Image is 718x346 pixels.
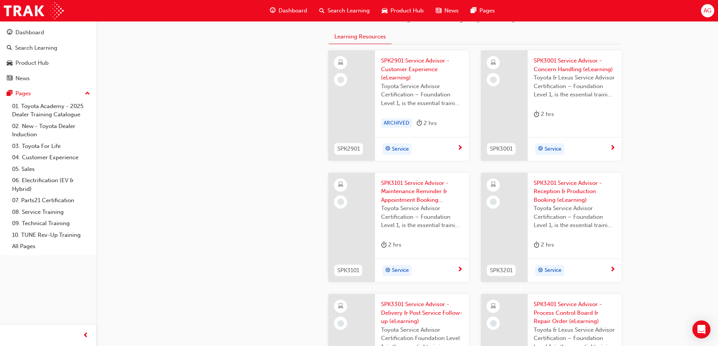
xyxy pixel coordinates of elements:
span: learningResourceType_ELEARNING-icon [338,58,343,68]
div: 2 hrs [416,118,437,128]
span: Toyota Service Advisor Certification – Foundation Level 1, is the essential training course for a... [381,82,463,108]
img: Trak [4,2,64,19]
span: Service [545,145,562,154]
span: target-icon [538,266,543,276]
span: news-icon [436,6,441,15]
a: 04. Customer Experience [9,152,93,163]
span: target-icon [385,144,390,154]
span: target-icon [538,144,543,154]
span: SPK3101 Service Advisor - Maintenance Reminder & Appointment Booking (eLearning) [381,179,463,204]
span: Service [545,266,562,275]
span: Service [392,145,409,154]
span: SPK3001 [490,145,513,153]
span: car-icon [7,60,12,67]
a: SPK3201SPK3201 Service Advisor - Reception & Production Booking (eLearning)Toyota Service Advisor... [481,173,622,282]
span: search-icon [7,45,12,52]
div: ARCHIVED [381,118,412,128]
div: Open Intercom Messenger [692,320,710,338]
span: learningRecordVerb_NONE-icon [337,198,344,205]
span: Product Hub [390,6,424,15]
span: target-icon [385,266,390,276]
span: learningRecordVerb_NONE-icon [337,76,344,83]
a: Dashboard [3,26,93,40]
a: All Pages [9,241,93,252]
span: learningResourceType_ELEARNING-icon [338,302,343,311]
a: Search Learning [3,41,93,55]
a: guage-iconDashboard [264,3,313,18]
span: Pages [479,6,495,15]
a: 08. Service Training [9,206,93,218]
a: 01. Toyota Academy - 2025 Dealer Training Catalogue [9,101,93,120]
span: learningResourceType_ELEARNING-icon [491,302,496,311]
a: 09. Technical Training [9,218,93,229]
a: search-iconSearch Learning [313,3,376,18]
span: duration-icon [416,119,422,128]
div: Pages [15,89,31,98]
span: learningRecordVerb_NONE-icon [337,320,344,327]
span: SPK2901 Service Advisor - Customer Experience (eLearning) [381,56,463,82]
button: Learning Resources [329,30,392,44]
a: SPK2901SPK2901 Service Advisor - Customer Experience (eLearning)Toyota Service Advisor Certificat... [328,50,469,161]
button: AG [701,4,714,17]
span: AG [704,6,711,15]
a: Product Hub [3,56,93,70]
span: duration-icon [534,110,539,119]
button: Pages [3,87,93,101]
span: pages-icon [471,6,476,15]
a: 06. Electrification (EV & Hybrid) [9,175,93,195]
span: SPK3401 Service Advisor - Process Control Board & Repair Order (eLearning) [534,300,615,326]
span: next-icon [610,145,615,152]
span: up-icon [85,89,90,99]
div: Search Learning [15,44,57,52]
span: car-icon [382,6,387,15]
span: prev-icon [83,331,89,340]
span: Toyota Service Advisor Certification – Foundation Level 1, is the essential training course for a... [381,204,463,230]
span: learningRecordVerb_NONE-icon [490,76,497,83]
span: SPK3301 Service Advisor - Delivery & Post Service Follow-up (eLearning) [381,300,463,326]
a: pages-iconPages [465,3,501,18]
span: pages-icon [7,90,12,97]
span: You will have the knowledge and skills to be a globally Certified Toyota Service Advisor. [339,16,566,23]
a: news-iconNews [430,3,465,18]
span: SPK3101 [337,266,359,275]
span: duration-icon [381,240,387,250]
a: SPK3001SPK3001 Service Advisor - Concern Handling (eLearning)Toyota & Lexus Service Advisor Certi... [481,50,622,161]
a: car-iconProduct Hub [376,3,430,18]
div: 2 hrs [534,240,554,250]
a: 05. Sales [9,163,93,175]
span: SPK2901 [337,145,360,153]
a: News [3,72,93,85]
span: learningResourceType_ELEARNING-icon [338,180,343,190]
div: 2 hrs [534,110,554,119]
span: next-icon [457,145,463,152]
span: SPK3201 [490,266,513,275]
a: SPK3101SPK3101 Service Advisor - Maintenance Reminder & Appointment Booking (eLearning)Toyota Ser... [328,173,469,282]
div: Dashboard [15,28,44,37]
span: learningRecordVerb_NONE-icon [490,198,497,205]
span: duration-icon [534,240,539,250]
span: News [444,6,459,15]
a: 02. New - Toyota Dealer Induction [9,120,93,140]
span: Toyota & Lexus Service Advisor Certification – Foundation Level 1, is the essential training cour... [534,73,615,99]
span: next-icon [610,267,615,273]
span: Search Learning [328,6,370,15]
span: learningResourceType_ELEARNING-icon [491,58,496,68]
span: learningResourceType_ELEARNING-icon [491,180,496,190]
span: SPK3201 Service Advisor - Reception & Production Booking (eLearning) [534,179,615,204]
span: guage-icon [270,6,276,15]
span: next-icon [457,267,463,273]
span: guage-icon [7,29,12,36]
a: 03. Toyota For Life [9,140,93,152]
a: 07. Parts21 Certification [9,195,93,206]
a: 10. TUNE Rev-Up Training [9,229,93,241]
span: search-icon [319,6,325,15]
button: DashboardSearch LearningProduct HubNews [3,24,93,87]
div: 2 hrs [381,240,401,250]
span: learningRecordVerb_NONE-icon [490,320,497,327]
div: Product Hub [15,59,49,67]
span: SPK3001 Service Advisor - Concern Handling (eLearning) [534,56,615,73]
div: News [15,74,30,83]
span: Toyota Service Advisor Certification – Foundation Level 1, is the essential training course for a... [534,204,615,230]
